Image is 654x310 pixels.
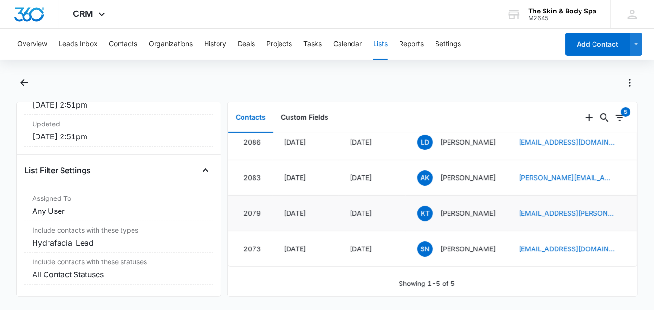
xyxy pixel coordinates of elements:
dd: [DATE] 2:51pm [32,99,206,111]
a: [EMAIL_ADDRESS][DOMAIN_NAME] [519,244,615,254]
p: [PERSON_NAME] [440,208,496,218]
div: Updated[DATE] 2:51pm [24,115,213,147]
button: Actions [622,75,638,90]
dd: [DATE] 2:51pm [32,131,206,142]
a: [PERSON_NAME][EMAIL_ADDRESS][PERSON_NAME][DOMAIN_NAME] [519,173,615,183]
p: [PERSON_NAME] [440,137,496,147]
button: Add Contact [565,33,630,56]
button: Leads Inbox [59,29,97,60]
h4: List Filter Settings [24,164,91,176]
button: Filters [612,110,628,125]
dt: Include contacts with these statuses [32,257,206,267]
div: [DATE] [284,137,327,147]
button: Tasks [303,29,322,60]
button: History [204,29,226,60]
button: Projects [266,29,292,60]
p: [PERSON_NAME] [440,244,496,254]
span: LD [417,135,433,150]
button: Deals [238,29,255,60]
div: [DATE] [350,244,394,254]
div: [DATE] [350,208,394,218]
div: Include contacts with these statusesAll Contact Statuses [24,253,213,285]
dd: Any User [32,205,206,217]
div: [DATE] [284,173,327,183]
div: 5 items [621,107,630,117]
dd: All Contact Statuses [32,269,206,280]
div: [DATE] [350,173,394,183]
button: Overview [17,29,47,60]
div: 2073 [243,244,261,254]
button: Contacts [109,29,137,60]
div: 2086 [243,137,261,147]
span: SN [417,241,433,257]
dt: Updated [32,119,206,129]
dd: Hydrafacial Lead [32,237,206,248]
button: Settings [435,29,461,60]
span: KT [417,206,433,221]
button: Add [581,110,597,125]
button: Custom Fields [273,103,336,133]
p: [PERSON_NAME] [440,173,496,183]
button: Calendar [333,29,362,60]
div: 2083 [243,173,261,183]
button: Close [198,162,213,178]
div: account name [528,7,596,15]
a: [EMAIL_ADDRESS][DOMAIN_NAME] [519,137,615,147]
button: Lists [373,29,388,60]
div: [DATE] [284,244,327,254]
div: [DATE] [284,208,327,218]
button: Organizations [149,29,193,60]
div: account id [528,15,596,22]
div: Include contacts with these typesHydrafacial Lead [24,221,213,253]
p: Showing 1-5 of 5 [399,278,455,288]
div: 2079 [243,208,261,218]
div: [DATE] [350,137,394,147]
button: Contacts [228,103,273,133]
a: [EMAIL_ADDRESS][PERSON_NAME][DOMAIN_NAME] [519,208,615,218]
span: AK [417,170,433,186]
span: CRM [73,9,94,19]
button: Reports [399,29,424,60]
button: Search... [597,110,612,125]
dt: Assigned To [32,193,206,203]
button: Back [16,75,31,90]
div: Assigned ToAny User [24,189,213,221]
dt: Include contacts with these types [32,225,206,235]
